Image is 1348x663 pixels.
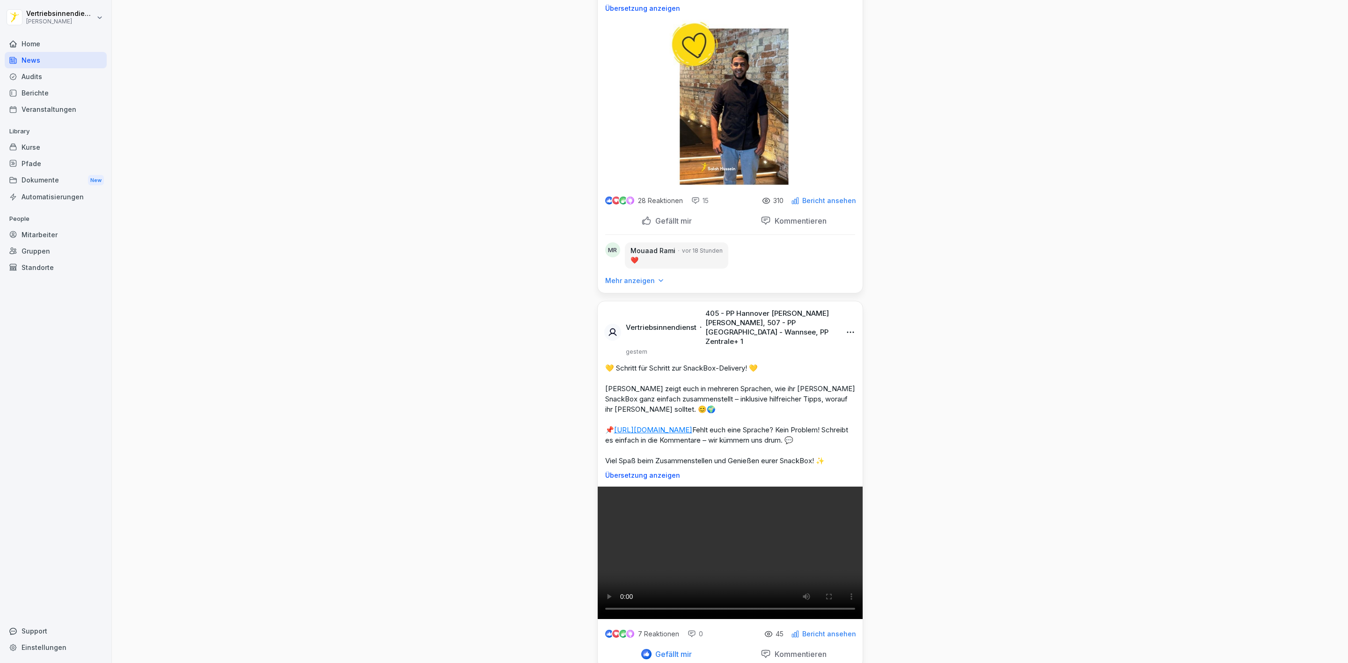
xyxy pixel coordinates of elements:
a: Kurse [5,139,107,155]
a: Standorte [5,259,107,276]
img: like [605,197,613,204]
p: Kommentieren [771,649,827,659]
a: Mitarbeiter [5,226,107,243]
a: Home [5,36,107,52]
div: Support [5,623,107,639]
p: ❤️ [630,255,723,265]
p: Library [5,124,107,139]
img: love [613,630,620,637]
p: 💛 Schritt für Schritt zur SnackBox-Delivery! 💛 [PERSON_NAME] zeigt euch in mehreren Sprachen, wie... [605,363,855,466]
p: Kommentieren [771,216,827,226]
div: 0 [688,629,703,639]
img: celebrate [619,630,627,638]
a: Audits [5,68,107,85]
p: Mehr anzeigen [605,276,655,285]
p: 7 Reaktionen [638,630,679,638]
img: like [605,630,613,638]
a: DokumenteNew [5,172,107,189]
p: gestern [626,348,647,356]
p: 28 Reaktionen [638,197,683,204]
div: MR [605,242,620,257]
p: Übersetzung anzeigen [605,5,855,12]
div: Dokumente [5,172,107,189]
p: Gefällt mir [652,216,692,226]
p: Bericht ansehen [802,197,856,204]
a: Pfade [5,155,107,172]
img: love [613,197,620,204]
img: inspiring [626,630,634,638]
div: New [88,175,104,186]
a: News [5,52,107,68]
p: vor 18 Stunden [682,247,723,255]
p: People [5,211,107,226]
p: Übersetzung anzeigen [605,472,855,479]
p: Gefällt mir [652,649,692,659]
p: Bericht ansehen [802,630,856,638]
p: [PERSON_NAME] [26,18,95,25]
a: Einstellungen [5,639,107,656]
p: 405 - PP Hannover [PERSON_NAME] [PERSON_NAME], 507 - PP [GEOGRAPHIC_DATA] - Wannsee, PP Zentrale + 1 [705,309,835,346]
p: Vertriebsinnendienst [626,323,696,332]
img: kf6ok8dk02zdbu36ss1u4pjh.png [669,20,790,186]
p: 310 [773,197,784,204]
a: Gruppen [5,243,107,259]
a: Veranstaltungen [5,101,107,117]
img: celebrate [619,197,627,204]
a: [URL][DOMAIN_NAME] [614,425,692,434]
p: Vertriebsinnendienst [26,10,95,18]
a: Automatisierungen [5,189,107,205]
p: Mouaad Rami [630,246,675,255]
a: Berichte [5,85,107,101]
p: 45 [776,630,784,638]
img: inspiring [626,197,634,205]
div: 15 [691,196,709,205]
